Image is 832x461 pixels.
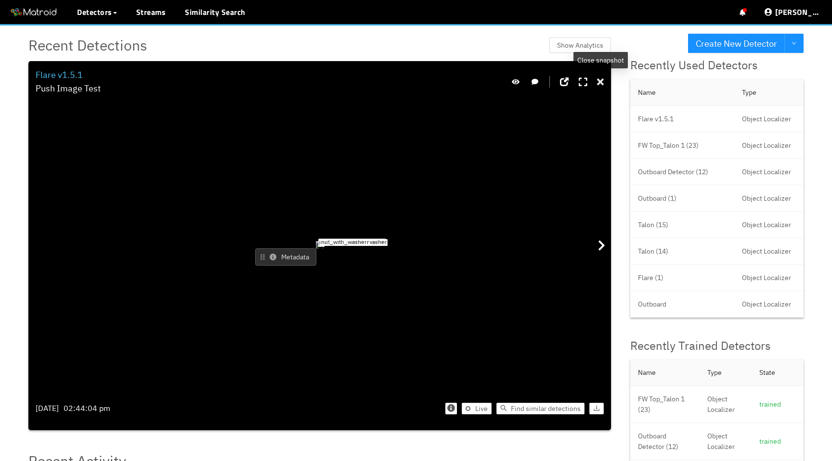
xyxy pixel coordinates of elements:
[734,265,804,291] td: Object Localizer
[500,405,507,412] span: search
[557,40,603,51] span: Show Analytics
[630,291,734,318] td: Outboard
[462,403,492,414] button: Live
[10,5,58,20] img: Matroid logo
[734,291,804,318] td: Object Localizer
[630,337,804,355] div: Recently Trained Detectors
[688,34,785,53] button: Create New Detector
[36,82,101,95] div: Push Image Test
[630,265,734,291] td: Flare (1)
[784,34,804,53] button: down
[734,212,804,238] td: Object Localizer
[36,402,59,414] div: [DATE]
[255,248,316,266] button: Metadata
[630,79,734,106] th: Name
[630,423,700,460] td: Outboard Detector (12)
[734,79,804,106] th: Type
[792,41,796,47] span: down
[630,132,734,159] td: FW Top_Talon 1 (23)
[77,6,112,18] span: Detectors
[589,403,604,414] button: download
[752,359,804,386] th: State
[573,52,628,68] div: Close snapshot
[630,238,734,265] td: Talon (14)
[630,359,700,386] th: Name
[630,159,734,185] td: Outboard Detector (12)
[734,185,804,212] td: Object Localizer
[700,359,752,386] th: Type
[28,34,147,56] span: Recent Detections
[759,436,796,447] div: trained
[700,423,752,460] td: Object Localizer
[630,56,804,75] div: Recently Used Detectors
[630,106,734,132] td: Flare v1.5.1
[136,6,166,18] a: Streams
[759,399,796,410] div: trained
[185,6,246,18] a: Similarity Search
[734,106,804,132] td: Object Localizer
[318,239,365,246] span: nut_with_washer
[630,212,734,238] td: Talon (15)
[734,132,804,159] td: Object Localizer
[64,402,110,414] div: 02:44:04 pm
[36,68,101,82] div: Flare v1.5.1
[511,403,581,414] span: Find similar detections
[593,405,600,412] span: download
[734,238,804,265] td: Object Localizer
[630,185,734,212] td: Outboard (1)
[700,386,752,423] td: Object Localizer
[630,386,700,423] td: FW Top_Talon 1 (23)
[734,159,804,185] td: Object Localizer
[320,239,367,246] span: nut_with_washer
[475,403,488,414] span: Live
[496,403,585,414] button: searchFind similar detections
[696,37,777,51] span: Create New Detector
[549,38,611,53] button: Show Analytics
